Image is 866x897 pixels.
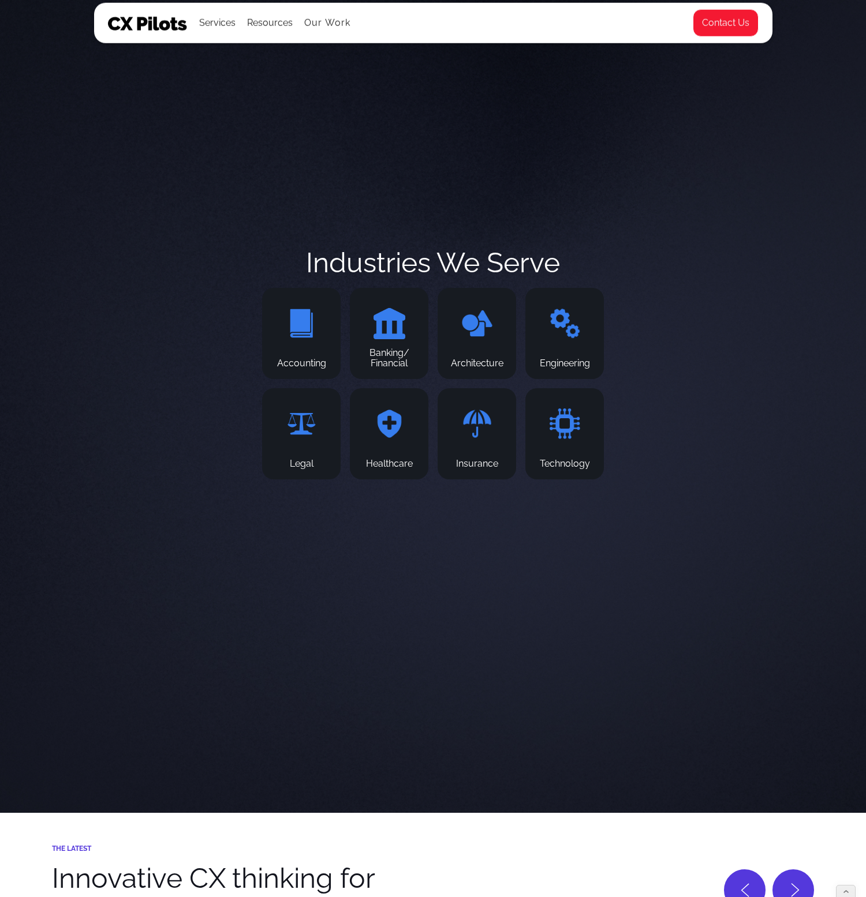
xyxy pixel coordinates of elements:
div: Accounting [277,358,326,369]
div: Insurance [456,459,498,469]
h2: Industries We Serve [306,246,560,279]
div: Engineering [540,358,590,369]
div: Services [199,15,236,31]
div: Healthcare [366,459,413,469]
a: Our Work [304,18,351,28]
div: Banking/ Financial [360,348,418,369]
div: Legal [290,459,313,469]
div: Resources [247,3,293,43]
div: Technology [540,459,590,469]
div: THE LATEST [52,845,446,853]
div: Architecture [451,358,503,369]
div: Resources [247,15,293,31]
a: Contact Us [693,9,759,37]
div: Services [199,3,236,43]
